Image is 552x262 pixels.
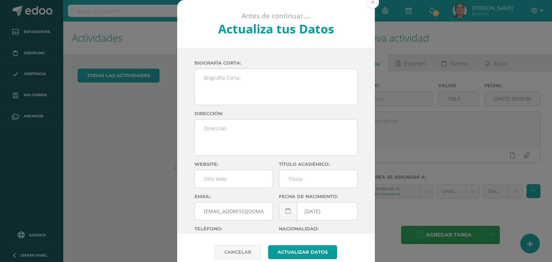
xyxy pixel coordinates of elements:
[195,202,273,220] input: Correo Electronico:
[195,170,273,188] input: Sitio Web:
[279,170,357,188] input: Titulo:
[197,20,356,37] h2: Actualiza tus Datos
[197,11,356,20] p: Antes de continuar....
[194,226,273,231] label: Teléfono:
[279,162,358,167] label: Título académico:
[194,194,273,199] label: Email:
[279,202,357,220] input: Fecha de Nacimiento:
[194,162,273,167] label: Website:
[268,245,337,259] button: Actualizar datos
[194,60,358,66] label: Biografía corta:
[279,194,358,199] label: Fecha de nacimiento:
[215,245,261,259] a: Cancelar
[279,226,358,231] label: Nacionalidad:
[194,111,358,116] label: Dirección:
